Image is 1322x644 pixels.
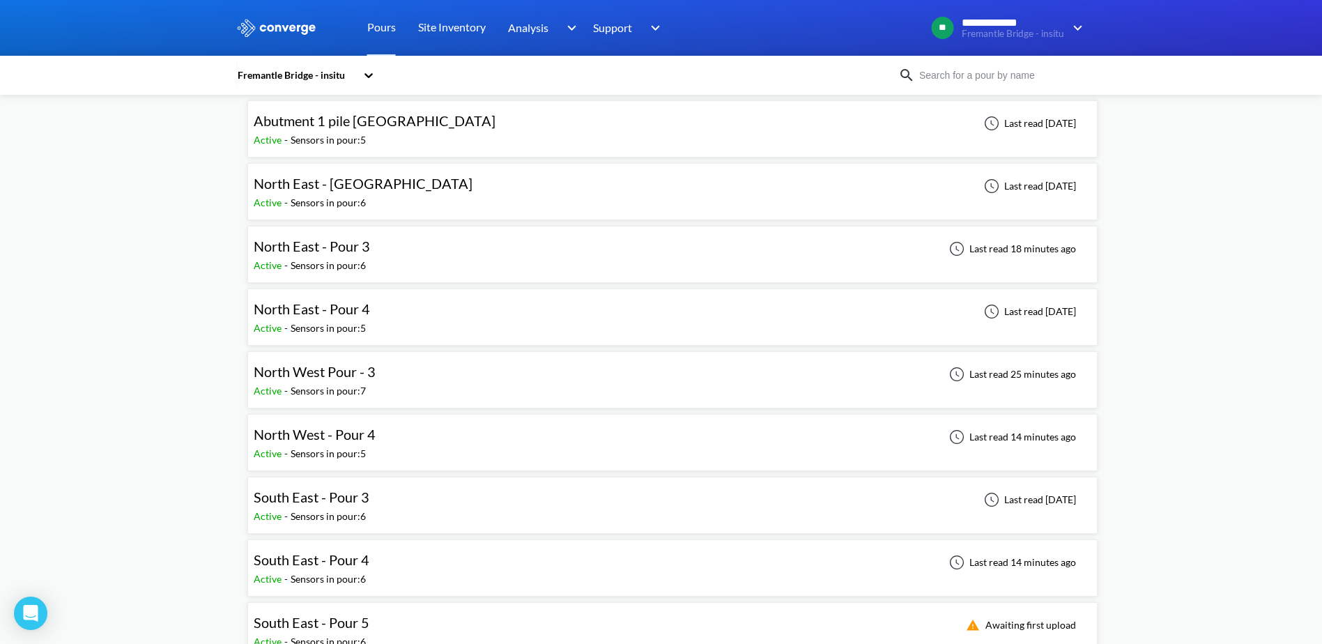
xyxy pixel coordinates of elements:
[247,367,1098,379] a: North West Pour - 3Active-Sensors in pour:7Last read 25 minutes ago
[1064,20,1086,36] img: downArrow.svg
[254,510,284,522] span: Active
[284,259,291,271] span: -
[291,321,366,336] div: Sensors in pour: 5
[958,617,1080,634] div: Awaiting first upload
[14,597,47,630] div: Open Intercom Messenger
[898,67,915,84] img: icon-search.svg
[254,112,495,129] span: Abutment 1 pile [GEOGRAPHIC_DATA]
[254,363,376,380] span: North West Pour - 3
[976,303,1080,320] div: Last read [DATE]
[291,572,366,587] div: Sensors in pour: 6
[284,322,291,334] span: -
[976,115,1080,132] div: Last read [DATE]
[254,385,284,397] span: Active
[284,573,291,585] span: -
[254,197,284,208] span: Active
[236,19,317,37] img: logo_ewhite.svg
[558,20,580,36] img: downArrow.svg
[593,19,632,36] span: Support
[254,551,369,568] span: South East - Pour 4
[254,238,370,254] span: North East - Pour 3
[284,447,291,459] span: -
[291,195,366,210] div: Sensors in pour: 6
[254,175,472,192] span: North East - [GEOGRAPHIC_DATA]
[642,20,664,36] img: downArrow.svg
[247,305,1098,316] a: North East - Pour 4Active-Sensors in pour:5Last read [DATE]
[291,383,366,399] div: Sensors in pour: 7
[291,446,366,461] div: Sensors in pour: 5
[915,68,1084,83] input: Search for a pour by name
[941,554,1080,571] div: Last read 14 minutes ago
[941,240,1080,257] div: Last read 18 minutes ago
[254,259,284,271] span: Active
[508,19,548,36] span: Analysis
[247,430,1098,442] a: North West - Pour 4Active-Sensors in pour:5Last read 14 minutes ago
[284,134,291,146] span: -
[247,242,1098,254] a: North East - Pour 3Active-Sensors in pour:6Last read 18 minutes ago
[254,300,370,317] span: North East - Pour 4
[247,179,1098,191] a: North East - [GEOGRAPHIC_DATA]Active-Sensors in pour:6Last read [DATE]
[976,178,1080,194] div: Last read [DATE]
[284,385,291,397] span: -
[247,618,1098,630] a: South East - Pour 5Active-Sensors in pour:6Awaiting first upload
[247,493,1098,505] a: South East - Pour 3Active-Sensors in pour:6Last read [DATE]
[291,258,366,273] div: Sensors in pour: 6
[247,116,1098,128] a: Abutment 1 pile [GEOGRAPHIC_DATA]Active-Sensors in pour:5Last read [DATE]
[941,429,1080,445] div: Last read 14 minutes ago
[236,68,356,83] div: Fremantle Bridge - insitu
[254,573,284,585] span: Active
[254,614,369,631] span: South East - Pour 5
[976,491,1080,508] div: Last read [DATE]
[254,134,284,146] span: Active
[284,510,291,522] span: -
[291,509,366,524] div: Sensors in pour: 6
[254,489,369,505] span: South East - Pour 3
[247,555,1098,567] a: South East - Pour 4Active-Sensors in pour:6Last read 14 minutes ago
[254,322,284,334] span: Active
[941,366,1080,383] div: Last read 25 minutes ago
[284,197,291,208] span: -
[962,29,1064,39] span: Fremantle Bridge - insitu
[291,132,366,148] div: Sensors in pour: 5
[254,447,284,459] span: Active
[254,426,376,443] span: North West - Pour 4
